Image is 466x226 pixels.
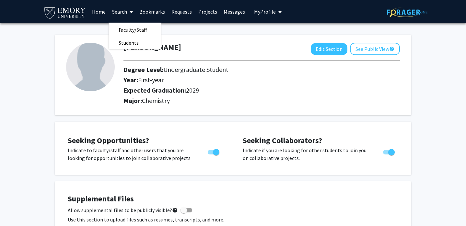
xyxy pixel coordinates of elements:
[163,65,228,73] span: Undergraduate Student
[387,7,427,17] img: ForagerOne Logo
[109,0,136,23] a: Search
[138,76,164,84] span: First-year
[380,146,398,156] div: Toggle
[195,0,220,23] a: Projects
[66,43,115,91] img: Profile Picture
[109,25,161,35] a: Faculty/Staff
[89,0,109,23] a: Home
[254,8,276,15] span: My Profile
[123,86,364,94] h2: Expected Graduation:
[172,206,178,214] mat-icon: help
[68,216,398,223] p: Use this section to upload files such as resumes, transcripts, and more.
[5,197,28,221] iframe: Chat
[168,0,195,23] a: Requests
[220,0,248,23] a: Messages
[109,23,157,36] span: Faculty/Staff
[136,0,168,23] a: Bookmarks
[109,36,148,49] span: Students
[68,206,178,214] span: Allow supplemental files to be publicly visible?
[243,146,371,162] p: Indicate if you are looking for other students to join you on collaborative projects.
[389,45,394,53] mat-icon: help
[68,135,149,145] span: Seeking Opportunities?
[350,43,400,55] button: See Public View
[243,135,322,145] span: Seeking Collaborators?
[142,96,170,105] span: Chemistry
[186,86,199,94] span: 2029
[123,76,364,84] h2: Year:
[43,5,87,20] img: Emory University Logo
[123,43,181,52] h1: [PERSON_NAME]
[311,43,347,55] button: Edit Section
[68,194,398,204] h4: Supplemental Files
[123,66,364,73] h2: Degree Level:
[109,38,161,48] a: Students
[205,146,223,156] div: Toggle
[123,97,400,105] h2: Major:
[68,146,195,162] p: Indicate to faculty/staff and other users that you are looking for opportunities to join collabor...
